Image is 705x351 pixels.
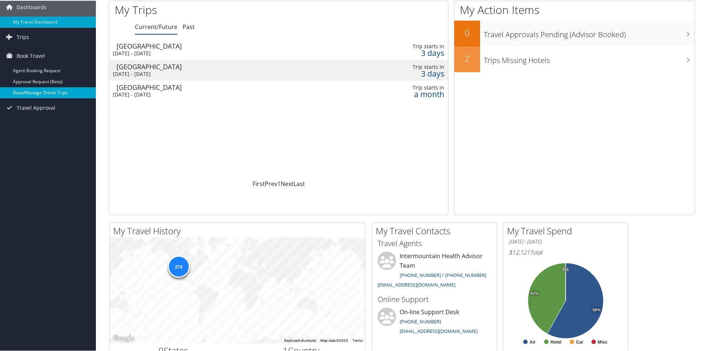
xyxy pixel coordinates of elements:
div: Trip starts in [369,84,444,90]
h2: My Travel Contacts [376,224,497,236]
h1: My Trips [115,1,301,17]
span: Map data ©2025 [320,338,348,342]
tspan: 42% [530,291,538,295]
a: Past [183,22,195,30]
div: [GEOGRAPHIC_DATA] [117,42,327,49]
text: Air [529,339,536,344]
h2: My Travel History [113,224,365,236]
span: Travel Approval [17,98,55,116]
div: [DATE] - [DATE] [113,70,324,77]
img: Google [111,333,136,343]
h3: Online Support [378,294,491,304]
h3: Travel Approvals Pending (Advisor Booked) [484,25,695,39]
li: On-line Support Desk [374,307,495,337]
span: Book Travel [17,46,45,64]
a: 2Trips Missing Hotels [454,46,695,71]
h2: 2 [454,52,480,64]
h3: Travel Agents [378,238,491,248]
text: Car [576,339,583,344]
div: [DATE] - [DATE] [113,91,324,97]
div: [DATE] - [DATE] [113,49,324,56]
div: Trip starts in [369,63,444,70]
text: Hotel [551,339,562,344]
a: [PHONE_NUMBER] / [PHONE_NUMBER] [400,271,486,278]
a: 0Travel Approvals Pending (Advisor Booked) [454,20,695,46]
a: Current/Future [135,22,177,30]
button: Keyboard shortcuts [284,337,316,343]
h2: My Travel Spend [507,224,628,236]
h3: Trips Missing Hotels [484,51,695,65]
a: Next [281,179,294,187]
h1: My Action Items [454,1,695,17]
span: Trips [17,27,29,46]
li: Intermountain Health Advisor Team [374,251,495,290]
a: Last [294,179,305,187]
a: 1 [277,179,281,187]
span: $12,121 [509,248,530,256]
a: Terms (opens in new tab) [352,338,363,342]
div: [GEOGRAPHIC_DATA] [117,63,327,69]
div: 274 [167,255,190,277]
div: 3 days [369,49,444,56]
a: Prev [265,179,277,187]
tspan: 58% [593,307,601,312]
h6: [DATE] - [DATE] [509,238,622,245]
div: 3 days [369,70,444,76]
a: Open this area in Google Maps (opens a new window) [111,333,136,343]
div: [GEOGRAPHIC_DATA] [117,83,327,90]
a: [EMAIL_ADDRESS][DOMAIN_NAME] [378,281,455,287]
a: [EMAIL_ADDRESS][DOMAIN_NAME] [400,327,477,334]
div: a month [369,90,444,97]
a: [PHONE_NUMBER] [400,317,441,324]
h2: 0 [454,26,480,38]
div: Trip starts in [369,42,444,49]
text: Misc [598,339,608,344]
h6: Total [509,248,622,256]
tspan: 0% [563,267,569,271]
a: First [253,179,265,187]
